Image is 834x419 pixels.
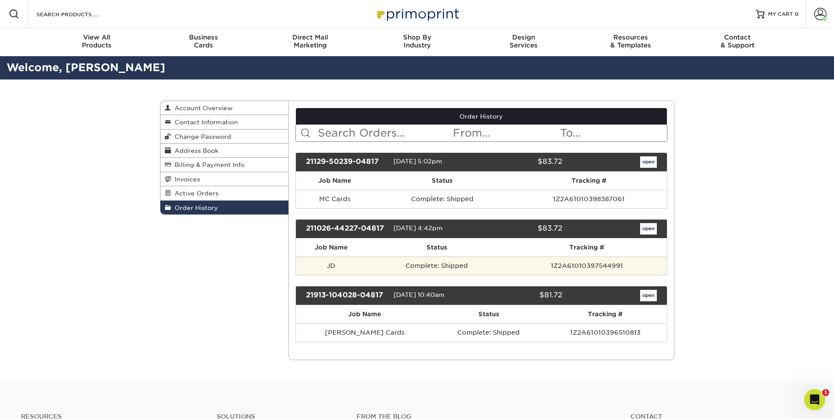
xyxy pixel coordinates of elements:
a: Contact& Support [684,28,791,56]
a: open [640,223,657,235]
a: Order History [160,201,289,214]
td: JD [296,256,366,275]
td: 1Z2A61010397544991 [507,256,666,275]
iframe: Google Customer Reviews [2,392,75,416]
span: MY CART [768,11,793,18]
div: $83.72 [475,156,569,168]
a: Active Orders [160,186,289,200]
div: 211026-44227-04817 [299,223,393,235]
div: & Templates [577,33,684,49]
input: Search Orders... [317,125,452,141]
span: Resources [577,33,684,41]
span: Business [150,33,257,41]
th: Tracking # [507,238,666,256]
td: Complete: Shipped [366,256,507,275]
span: [DATE] 4:42pm [393,224,443,231]
div: Products [44,33,150,49]
td: 1Z2A61010398387061 [511,190,666,208]
div: Marketing [257,33,364,49]
div: 21913-104028-04817 [299,290,393,301]
span: [DATE] 5:02pm [393,158,442,165]
input: From... [452,125,559,141]
div: 21129-50239-04817 [299,156,393,168]
span: Active Orders [171,190,219,197]
th: Status [433,305,544,323]
input: To... [559,125,666,141]
span: Change Password [171,133,231,140]
td: Complete: Shipped [373,190,511,208]
th: Job Name [296,172,373,190]
th: Status [366,238,507,256]
span: 0 [795,11,799,17]
td: Complete: Shipped [433,323,544,342]
div: $83.72 [475,223,569,235]
a: Address Book [160,144,289,158]
a: Invoices [160,172,289,186]
span: Direct Mail [257,33,364,41]
span: Contact [684,33,791,41]
span: Address Book [171,147,219,154]
div: Industry [364,33,470,49]
th: Tracking # [544,305,667,323]
th: Status [373,172,511,190]
th: Job Name [296,305,433,323]
span: Order History [171,204,218,211]
a: View AllProducts [44,28,150,56]
td: [PERSON_NAME] Cards [296,323,433,342]
span: Billing & Payment Info [171,161,244,168]
a: open [640,156,657,168]
div: Services [470,33,577,49]
a: open [640,290,657,301]
span: 1 [822,389,829,396]
a: Billing & Payment Info [160,158,289,172]
span: [DATE] 10:40am [393,291,444,298]
span: Invoices [171,176,200,183]
a: BusinessCards [150,28,257,56]
iframe: Intercom live chat [804,389,825,410]
span: Shop By [364,33,470,41]
span: Design [470,33,577,41]
span: Account Overview [171,105,233,112]
img: Primoprint [373,4,461,23]
a: DesignServices [470,28,577,56]
div: $81.72 [475,290,569,301]
th: Job Name [296,238,366,256]
div: & Support [684,33,791,49]
div: Cards [150,33,257,49]
td: MC Cards [296,190,373,208]
a: Contact Information [160,115,289,129]
th: Tracking # [511,172,666,190]
td: 1Z2A61010396510813 [544,323,667,342]
a: Shop ByIndustry [364,28,470,56]
a: Account Overview [160,101,289,115]
span: Contact Information [171,119,238,126]
input: SEARCH PRODUCTS..... [36,9,121,19]
a: Change Password [160,130,289,144]
a: Order History [296,108,667,125]
span: View All [44,33,150,41]
a: Direct MailMarketing [257,28,364,56]
a: Resources& Templates [577,28,684,56]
